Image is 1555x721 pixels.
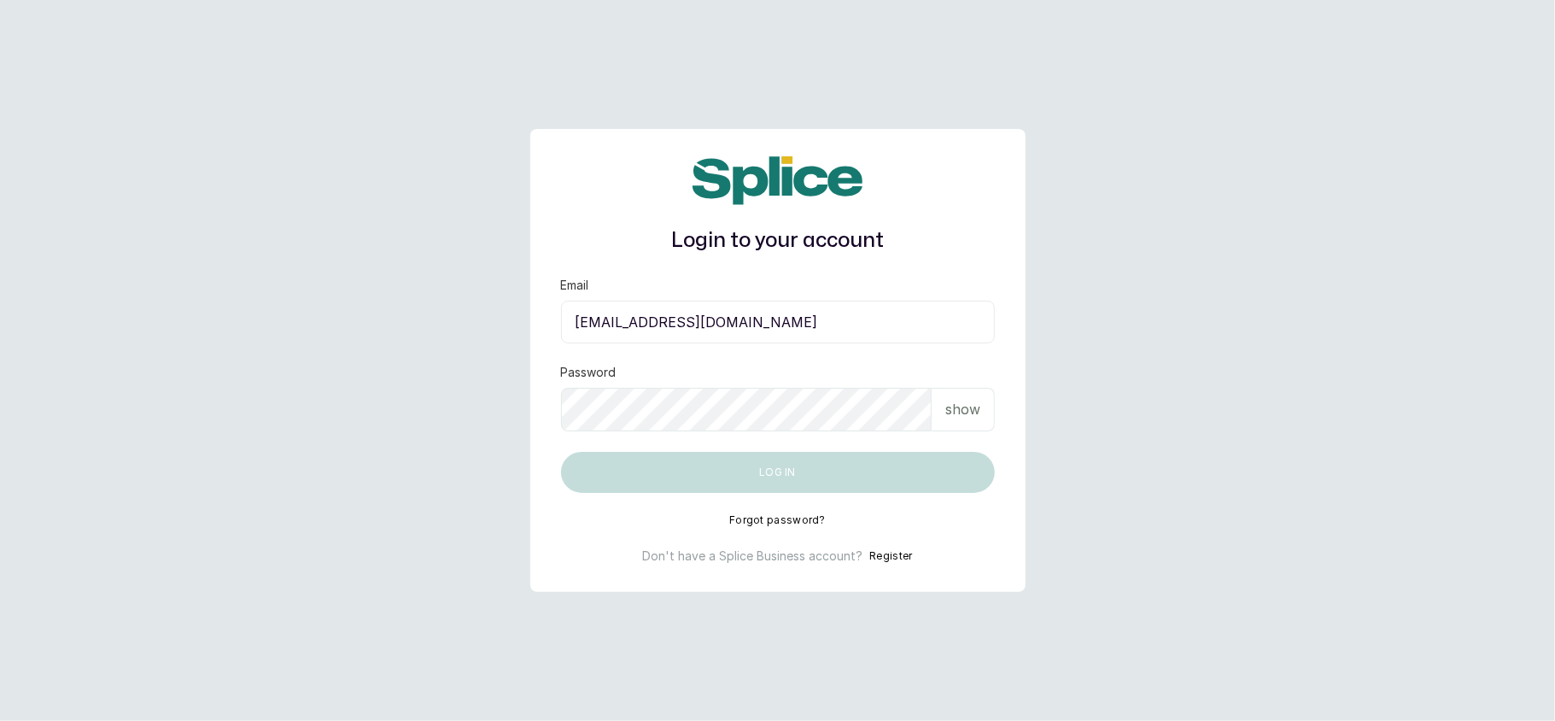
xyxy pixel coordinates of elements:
button: Forgot password? [729,513,826,527]
button: Log in [561,452,995,493]
label: Password [561,364,617,381]
p: Don't have a Splice Business account? [642,548,862,565]
h1: Login to your account [561,226,995,256]
button: Register [869,548,912,565]
p: show [945,399,980,419]
label: Email [561,277,589,294]
input: email@acme.com [561,301,995,343]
